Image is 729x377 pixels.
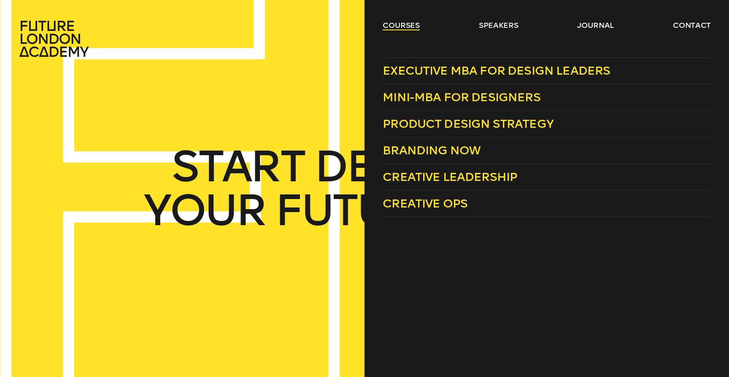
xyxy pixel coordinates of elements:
[479,20,518,30] a: speakers
[383,164,711,191] a: Creative Leadership
[383,197,467,210] span: Creative Ops
[383,20,420,30] a: courses
[673,20,711,30] a: contact
[577,20,614,30] a: journal
[383,111,711,137] a: Product Design Strategy
[383,170,517,184] span: Creative Leadership
[383,143,481,157] span: Branding Now
[383,191,711,217] a: Creative Ops
[383,137,711,164] a: Branding Now
[383,57,711,84] a: Executive MBA for Design Leaders
[383,117,553,131] span: Product Design Strategy
[383,84,711,111] a: Mini-MBA for Designers
[383,90,540,104] span: Mini-MBA for Designers
[383,64,610,78] span: Executive MBA for Design Leaders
